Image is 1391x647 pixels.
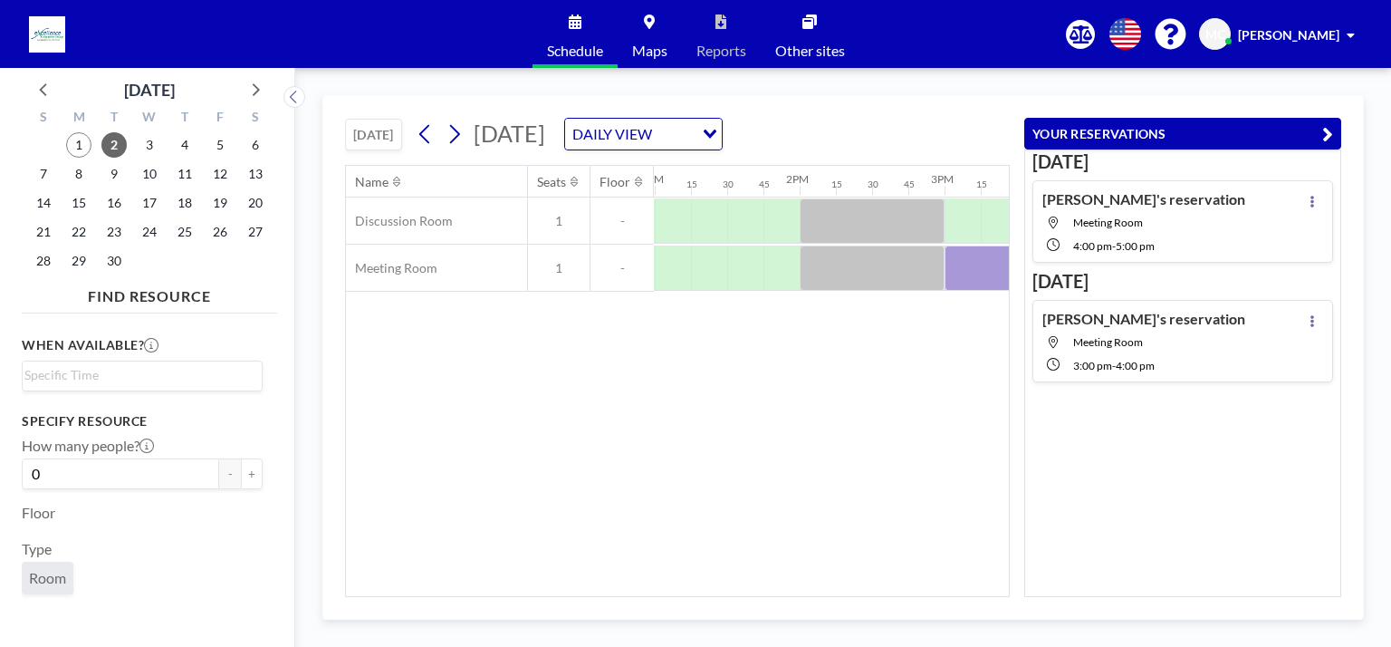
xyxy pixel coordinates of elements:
[868,179,878,190] div: 30
[207,190,233,216] span: Friday, September 19, 2025
[207,219,233,245] span: Friday, September 26, 2025
[101,219,127,245] span: Tuesday, September 23, 2025
[124,77,175,102] div: [DATE]
[66,248,91,274] span: Monday, September 29, 2025
[137,161,162,187] span: Wednesday, September 10, 2025
[565,119,722,150] div: Search for option
[537,174,566,190] div: Seats
[101,161,127,187] span: Tuesday, September 9, 2025
[775,43,845,58] span: Other sites
[904,179,915,190] div: 45
[167,107,202,130] div: T
[31,248,56,274] span: Sunday, September 28, 2025
[132,107,168,130] div: W
[528,213,590,229] span: 1
[696,43,746,58] span: Reports
[1116,359,1155,372] span: 4:00 PM
[22,609,59,627] label: Name
[1042,310,1245,328] h4: [PERSON_NAME]'s reservation
[1032,270,1333,293] h3: [DATE]
[22,280,277,305] h4: FIND RESOURCE
[137,132,162,158] span: Wednesday, September 3, 2025
[569,122,656,146] span: DAILY VIEW
[547,43,603,58] span: Schedule
[23,362,262,389] div: Search for option
[31,161,56,187] span: Sunday, September 7, 2025
[243,219,268,245] span: Saturday, September 27, 2025
[1112,359,1116,372] span: -
[345,119,402,150] button: [DATE]
[202,107,237,130] div: F
[207,161,233,187] span: Friday, September 12, 2025
[172,190,197,216] span: Thursday, September 18, 2025
[590,260,654,276] span: -
[22,540,52,558] label: Type
[346,260,437,276] span: Meeting Room
[241,459,263,489] button: +
[1073,239,1112,253] span: 4:00 PM
[1205,26,1225,43] span: MC
[1073,335,1143,349] span: Meeting Room
[786,172,809,186] div: 2PM
[26,107,62,130] div: S
[66,219,91,245] span: Monday, September 22, 2025
[31,219,56,245] span: Sunday, September 21, 2025
[1024,118,1341,150] button: YOUR RESERVATIONS
[243,190,268,216] span: Saturday, September 20, 2025
[686,179,697,190] div: 15
[101,190,127,216] span: Tuesday, September 16, 2025
[243,161,268,187] span: Saturday, September 13, 2025
[346,213,453,229] span: Discussion Room
[29,569,66,587] span: Room
[528,260,590,276] span: 1
[1042,190,1245,208] h4: [PERSON_NAME]'s reservation
[137,190,162,216] span: Wednesday, September 17, 2025
[474,120,545,147] span: [DATE]
[22,413,263,430] h3: Specify resource
[101,132,127,158] span: Tuesday, September 2, 2025
[31,190,56,216] span: Sunday, September 14, 2025
[22,504,55,522] label: Floor
[66,161,91,187] span: Monday, September 8, 2025
[1073,216,1143,229] span: Meeting Room
[831,179,842,190] div: 15
[355,174,389,190] div: Name
[66,190,91,216] span: Monday, September 15, 2025
[172,219,197,245] span: Thursday, September 25, 2025
[22,437,154,455] label: How many people?
[137,219,162,245] span: Wednesday, September 24, 2025
[29,16,65,53] img: organization-logo
[657,122,692,146] input: Search for option
[723,179,734,190] div: 30
[1073,359,1112,372] span: 3:00 PM
[97,107,132,130] div: T
[62,107,97,130] div: M
[101,248,127,274] span: Tuesday, September 30, 2025
[600,174,630,190] div: Floor
[1116,239,1155,253] span: 5:00 PM
[1112,239,1116,253] span: -
[237,107,273,130] div: S
[1238,27,1339,43] span: [PERSON_NAME]
[632,43,667,58] span: Maps
[24,365,252,385] input: Search for option
[172,132,197,158] span: Thursday, September 4, 2025
[219,459,241,489] button: -
[976,179,987,190] div: 15
[590,213,654,229] span: -
[207,132,233,158] span: Friday, September 5, 2025
[931,172,954,186] div: 3PM
[759,179,770,190] div: 45
[243,132,268,158] span: Saturday, September 6, 2025
[172,161,197,187] span: Thursday, September 11, 2025
[66,132,91,158] span: Monday, September 1, 2025
[1032,150,1333,173] h3: [DATE]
